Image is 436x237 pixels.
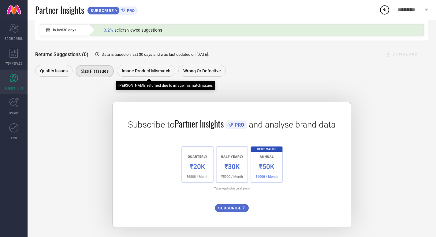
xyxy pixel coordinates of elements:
span: Size fit issues [81,69,109,74]
span: SUBSCRIBE [88,8,115,13]
span: WORKSPACE [6,61,22,66]
div: Percentage of sellers who have viewed suggestions for the current Insight Type [101,26,165,34]
a: SUBSCRIBEPRO [87,5,138,15]
a: SUBSCRIBE [215,199,249,212]
span: In last 30 days [53,28,76,32]
span: Wrong or Defective [183,68,221,73]
span: SCORECARDS [5,36,23,41]
span: SUBSCRIBE [218,206,243,210]
span: Returns Suggestions (0) [35,52,88,57]
span: Partner Insights [175,117,224,130]
span: Partner Insights [35,4,84,16]
span: SUGGESTIONS [5,86,23,90]
div: [PERSON_NAME] returned due to image mismatch issues [118,83,213,88]
span: sellers viewed sugestions [114,28,162,32]
div: Open download list [379,4,390,15]
span: and analyse brand data [249,120,336,130]
span: Quality issues [40,68,68,73]
span: Subscribe to [128,120,175,130]
span: TRENDS [9,111,19,115]
img: 1a6fb96cb29458d7132d4e38d36bc9c7.png [177,142,286,193]
span: FWD [11,136,17,140]
span: Data is based on last 30 days and was last updated on [DATE] . [102,52,209,57]
span: 3.2% [104,28,113,32]
span: PRO [125,8,135,13]
span: Image product mismatch [122,68,170,73]
span: PRO [233,122,244,128]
